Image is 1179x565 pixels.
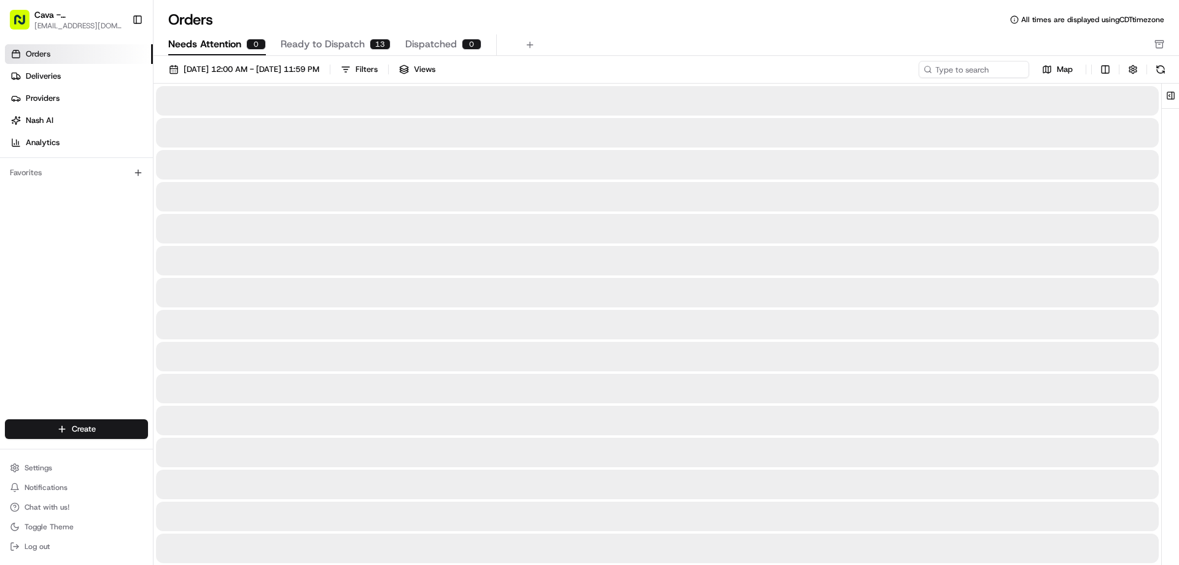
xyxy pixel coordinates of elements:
[34,9,122,21] button: Cava - [GEOGRAPHIC_DATA]
[87,271,149,281] a: Powered byPylon
[1152,61,1169,78] button: Refresh
[34,21,122,31] button: [EMAIL_ADDRESS][DOMAIN_NAME]
[919,61,1029,78] input: Type to search
[72,424,96,435] span: Create
[7,237,99,259] a: 📗Knowledge Base
[26,49,50,60] span: Orders
[5,499,148,516] button: Chat with us!
[26,117,48,140] img: 4920774857489_3d7f54699973ba98c624_72.jpg
[12,179,32,199] img: Grace Nketiah
[38,191,99,200] span: [PERSON_NAME]
[25,542,50,551] span: Log out
[25,242,94,254] span: Knowledge Base
[116,242,197,254] span: API Documentation
[25,522,74,532] span: Toggle Theme
[1034,62,1081,77] button: Map
[102,191,106,200] span: •
[405,37,457,52] span: Dispatched
[5,479,148,496] button: Notifications
[394,61,441,78] button: Views
[1057,64,1073,75] span: Map
[12,49,224,69] p: Welcome 👋
[5,111,153,130] a: Nash AI
[109,191,134,200] span: [DATE]
[5,419,148,439] button: Create
[184,64,319,75] span: [DATE] 12:00 AM - [DATE] 11:59 PM
[104,243,114,253] div: 💻
[12,243,22,253] div: 📗
[32,79,203,92] input: Clear
[55,117,201,130] div: Start new chat
[246,39,266,50] div: 0
[122,272,149,281] span: Pylon
[26,93,60,104] span: Providers
[335,61,383,78] button: Filters
[26,71,61,82] span: Deliveries
[414,64,435,75] span: Views
[25,502,69,512] span: Chat with us!
[12,12,37,37] img: Nash
[5,66,153,86] a: Deliveries
[168,10,213,30] h1: Orders
[281,37,365,52] span: Ready to Dispatch
[25,191,34,201] img: 1736555255976-a54dd68f-1ca7-489b-9aae-adbdc363a1c4
[1021,15,1164,25] span: All times are displayed using CDT timezone
[163,61,325,78] button: [DATE] 12:00 AM - [DATE] 11:59 PM
[12,117,34,140] img: 1736555255976-a54dd68f-1ca7-489b-9aae-adbdc363a1c4
[25,483,68,492] span: Notifications
[5,89,153,108] a: Providers
[12,160,79,170] div: Past conversations
[5,538,148,555] button: Log out
[370,39,391,50] div: 13
[25,463,52,473] span: Settings
[26,137,60,148] span: Analytics
[168,37,241,52] span: Needs Attention
[5,44,153,64] a: Orders
[5,518,148,535] button: Toggle Theme
[190,157,224,172] button: See all
[462,39,481,50] div: 0
[209,121,224,136] button: Start new chat
[5,5,127,34] button: Cava - [GEOGRAPHIC_DATA][EMAIL_ADDRESS][DOMAIN_NAME]
[5,133,153,152] a: Analytics
[99,237,202,259] a: 💻API Documentation
[26,115,53,126] span: Nash AI
[5,459,148,476] button: Settings
[55,130,169,140] div: We're available if you need us!
[356,64,378,75] div: Filters
[5,163,148,183] div: Favorites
